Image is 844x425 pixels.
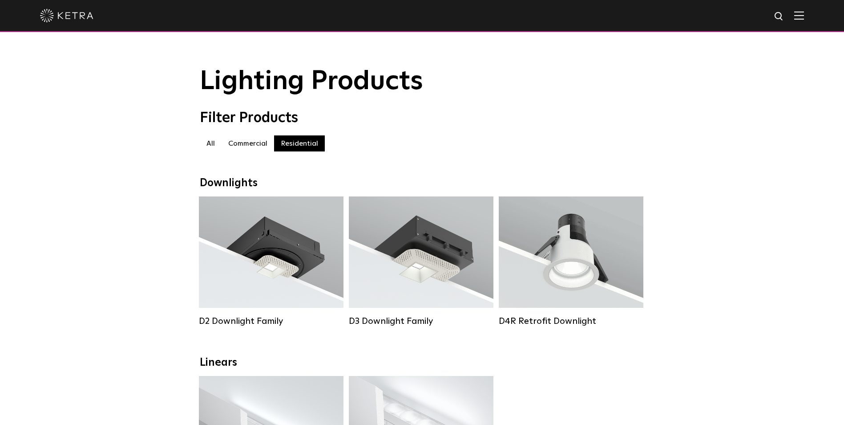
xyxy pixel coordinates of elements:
label: All [200,135,222,151]
a: D4R Retrofit Downlight Lumen Output:800Colors:White / BlackBeam Angles:15° / 25° / 40° / 60°Watta... [499,196,643,327]
div: D2 Downlight Family [199,316,343,327]
img: search icon [774,11,785,22]
label: Residential [274,135,325,151]
div: Downlights [200,177,645,190]
div: Linears [200,356,645,369]
div: D4R Retrofit Downlight [499,316,643,327]
label: Commercial [222,135,274,151]
img: ketra-logo-2019-white [40,9,93,22]
a: D2 Downlight Family Lumen Output:1200Colors:White / Black / Gloss Black / Silver / Bronze / Silve... [199,196,343,327]
div: Filter Products [200,110,645,127]
img: Hamburger%20Nav.svg [794,11,804,20]
span: Lighting Products [200,68,423,95]
div: D3 Downlight Family [349,316,493,327]
a: D3 Downlight Family Lumen Output:700 / 900 / 1100Colors:White / Black / Silver / Bronze / Paintab... [349,196,493,327]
